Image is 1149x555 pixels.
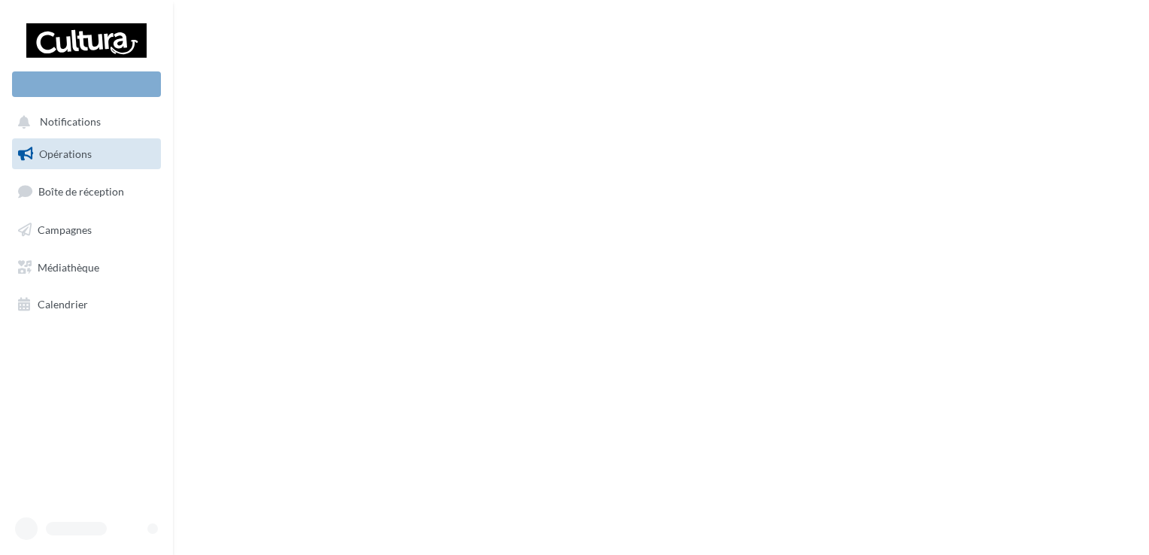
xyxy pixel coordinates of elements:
span: Calendrier [38,298,88,311]
span: Opérations [39,147,92,160]
span: Campagnes [38,223,92,236]
a: Campagnes [9,214,164,246]
a: Calendrier [9,289,164,320]
span: Boîte de réception [38,185,124,198]
div: Nouvelle campagne [12,71,161,97]
a: Boîte de réception [9,175,164,208]
a: Opérations [9,138,164,170]
a: Médiathèque [9,252,164,284]
span: Médiathèque [38,260,99,273]
span: Notifications [40,116,101,129]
